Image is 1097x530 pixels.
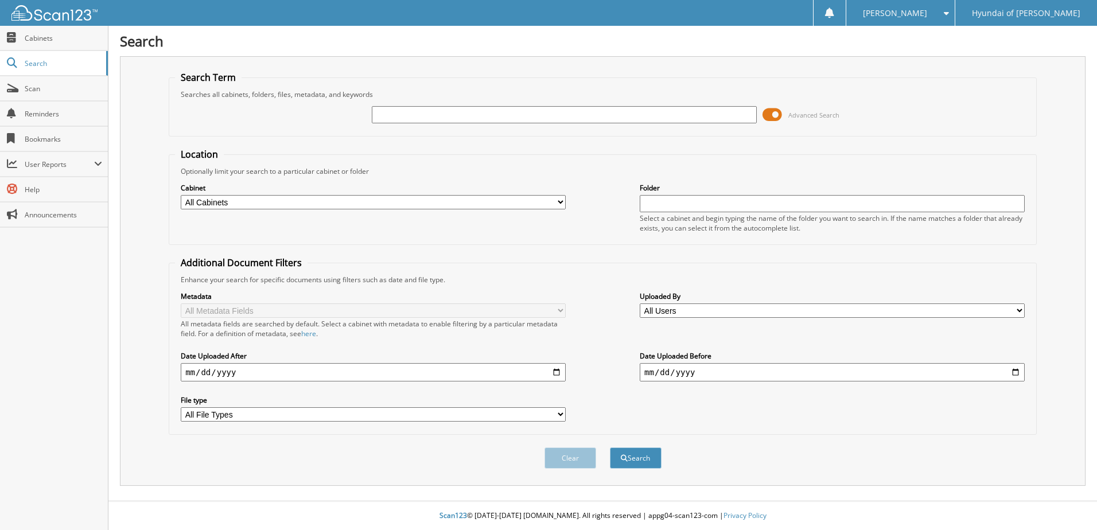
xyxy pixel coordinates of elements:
label: File type [181,395,566,405]
span: User Reports [25,159,94,169]
span: Help [25,185,102,194]
legend: Additional Document Filters [175,256,308,269]
label: Folder [640,183,1025,193]
span: Bookmarks [25,134,102,144]
input: start [181,363,566,381]
span: Scan123 [439,510,467,520]
a: Privacy Policy [723,510,767,520]
h1: Search [120,32,1086,50]
span: Hyundai of [PERSON_NAME] [972,10,1080,17]
span: [PERSON_NAME] [863,10,927,17]
label: Cabinet [181,183,566,193]
button: Clear [544,447,596,469]
label: Uploaded By [640,291,1025,301]
span: Reminders [25,109,102,119]
div: Enhance your search for specific documents using filters such as date and file type. [175,275,1030,285]
div: © [DATE]-[DATE] [DOMAIN_NAME]. All rights reserved | appg04-scan123-com | [108,502,1097,530]
div: Select a cabinet and begin typing the name of the folder you want to search in. If the name match... [640,213,1025,233]
a: here [301,329,316,338]
span: Announcements [25,210,102,220]
div: All metadata fields are searched by default. Select a cabinet with metadata to enable filtering b... [181,319,566,338]
label: Metadata [181,291,566,301]
button: Search [610,447,662,469]
legend: Location [175,148,224,161]
input: end [640,363,1025,381]
legend: Search Term [175,71,242,84]
label: Date Uploaded After [181,351,566,361]
span: Cabinets [25,33,102,43]
div: Searches all cabinets, folders, files, metadata, and keywords [175,89,1030,99]
div: Optionally limit your search to a particular cabinet or folder [175,166,1030,176]
img: scan123-logo-white.svg [11,5,98,21]
span: Scan [25,84,102,93]
span: Search [25,59,100,68]
label: Date Uploaded Before [640,351,1025,361]
span: Advanced Search [788,111,839,119]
